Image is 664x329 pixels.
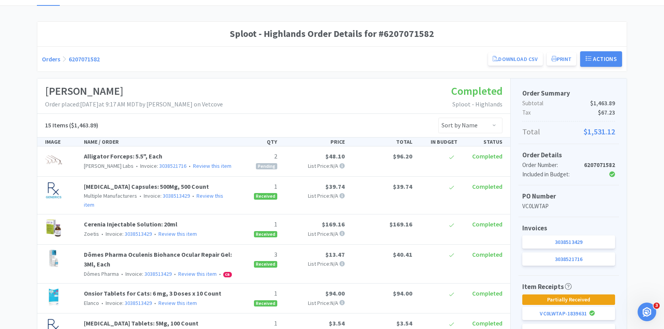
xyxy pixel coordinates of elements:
button: Print [547,52,577,66]
span: $94.00 [393,289,412,297]
span: Multiple Manufacturers [84,192,137,199]
a: 3038513429 [125,299,152,306]
span: $169.16 [322,220,345,228]
img: 2866244ea77646959581d2990ff068b0_69393.jpeg [45,151,62,169]
p: List Price: N/A [283,230,345,238]
span: $39.74 [325,183,345,190]
a: Dômes Pharma Oculenis Biohance Ocular Repair Gel: 3Ml, Each [84,251,232,268]
span: Completed [472,183,502,190]
span: Received [254,261,277,267]
span: CB [224,272,231,277]
p: Total [522,125,615,138]
a: Received [254,260,277,267]
div: NAME / ORDER [81,138,235,146]
span: [PERSON_NAME] Labs [84,162,134,169]
h1: Sploot - Highlands Order Details for #6207071582 [42,26,622,41]
span: $3.54 [396,319,412,327]
a: Review this item [158,299,197,306]
h5: Invoices [522,223,615,233]
p: 1 [238,289,277,299]
span: Invoice: [99,299,152,306]
a: 3038513429 [144,270,172,277]
span: Received [254,301,277,306]
span: • [138,192,143,199]
span: Completed [472,251,502,258]
a: Received [254,299,277,306]
p: Order placed: [DATE] at 9:17 AM MDT by [PERSON_NAME] on Vetcove [45,99,223,110]
span: Partially Received [523,295,615,305]
span: $40.41 [393,251,412,258]
span: Invoice: [119,270,172,277]
a: 3038513429 [125,230,152,237]
div: STATUS [461,138,506,146]
a: Cerenia Injectable Solution: 20ml [84,220,177,228]
a: Received [254,192,277,199]
div: Included in Budget: [522,170,584,179]
span: $94.00 [325,289,345,297]
a: Review this item [84,192,223,208]
p: 1 [238,182,277,192]
div: PRICE [280,138,348,146]
img: 1ca173235e1f44fca13a35c1a2b69705_569037.jpeg [45,250,62,267]
h5: PO Number [522,191,615,202]
a: Review this item [178,270,217,277]
p: List Price: N/A [283,191,345,200]
a: 3038513429 [163,192,190,199]
div: QTY [235,138,280,146]
span: $39.74 [393,183,412,190]
div: Order Number: [522,160,584,170]
span: Dômes Pharma [84,270,119,277]
span: Completed [472,319,502,327]
div: IN BUDGET [415,138,461,146]
a: Review this item [193,162,231,169]
a: [MEDICAL_DATA] Tablets: 5Mg, 100 Count [84,319,198,327]
a: [MEDICAL_DATA] Capsules: 500Mg, 500 Count [84,183,209,190]
h1: [PERSON_NAME] [45,82,223,100]
span: Zoetis [84,230,99,237]
span: Invoice: [99,230,152,237]
p: List Price: N/A [283,299,345,307]
img: 86fe7c3d4f194e8f8bc9872a8480b79d_794325.jpeg [45,182,62,199]
span: $1,463.89 [590,99,615,108]
span: Completed [472,152,502,160]
span: $1,531.12 [584,125,615,138]
p: 1 [238,319,277,329]
a: Onsior Tablets for Cats: 6 mg, 3 Doses x 10 Count [84,289,221,297]
h5: Order Details [522,150,615,160]
span: $169.16 [389,220,412,228]
p: 3 [238,250,277,260]
p: 2 [238,151,277,162]
a: Download CSV [488,52,542,66]
span: • [153,299,157,306]
p: Subtotal [522,99,615,108]
p: List Price: N/A [283,162,345,170]
p: Sploot - Highlands [451,99,502,110]
span: Received [254,193,277,199]
span: • [100,230,104,237]
span: • [191,192,195,199]
span: Invoice: [134,162,186,169]
a: 3038521716 [522,252,615,266]
a: 6207071582 [69,55,100,63]
span: • [188,162,192,169]
a: 3038513429 [522,235,615,249]
span: $67.23 [598,108,615,117]
div: IMAGE [42,138,81,146]
span: Completed [472,220,502,228]
span: • [120,270,124,277]
a: VC0LWTAP-1839631 [522,307,615,320]
span: Invoice: [137,192,190,199]
a: Review this item [158,230,197,237]
strong: 6207071582 [584,161,615,169]
div: VC0LWTAP - 1839631 [540,307,587,320]
h5: Order Summary [522,88,615,99]
button: Actions [580,51,622,67]
p: VC0LWTAP [522,202,615,211]
a: Alligator Forceps: 5.5", Each [84,152,162,160]
span: 3 [654,303,660,309]
span: • [173,270,177,277]
span: • [100,299,104,306]
span: • [135,162,139,169]
span: $13.47 [325,251,345,258]
div: TOTAL [348,138,415,146]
